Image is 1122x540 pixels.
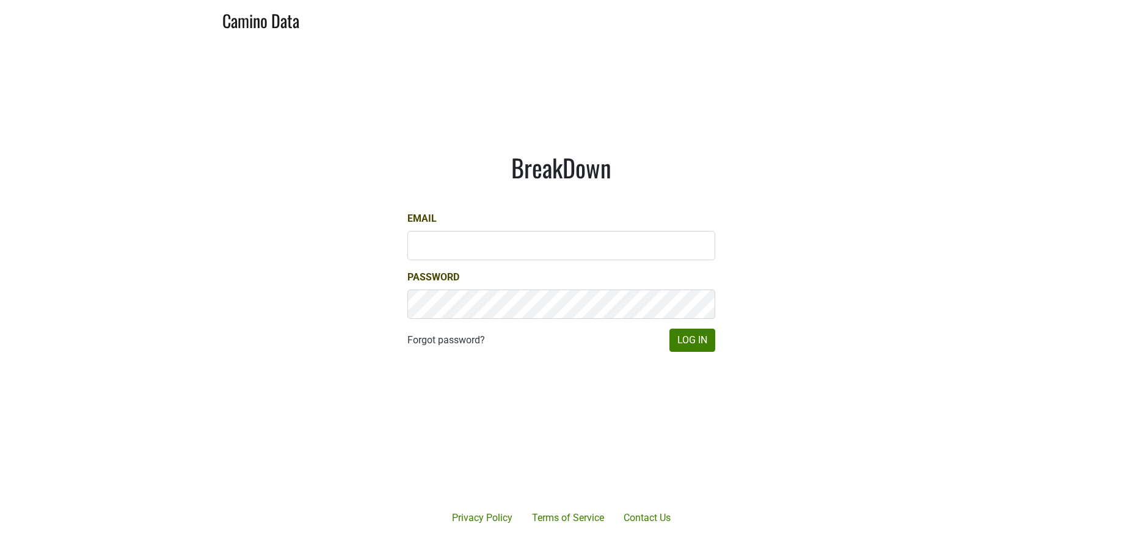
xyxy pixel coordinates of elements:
[669,329,715,352] button: Log In
[407,270,459,285] label: Password
[407,153,715,182] h1: BreakDown
[407,211,437,226] label: Email
[442,506,522,530] a: Privacy Policy
[222,5,299,34] a: Camino Data
[522,506,614,530] a: Terms of Service
[614,506,680,530] a: Contact Us
[407,333,485,348] a: Forgot password?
